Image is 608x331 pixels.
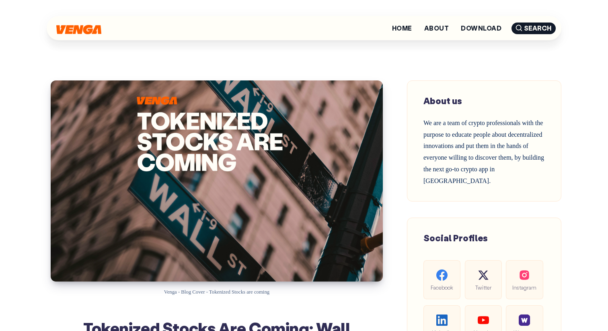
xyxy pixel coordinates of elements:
span: Social Profiles [423,232,488,244]
a: Download [461,25,501,31]
a: Instagram [506,260,543,299]
img: social-linkedin.be646fe421ccab3a2ad91cb58bdc9694.svg [436,315,448,326]
a: Facebook [423,260,460,299]
img: social-warpcast.e8a23a7ed3178af0345123c41633f860.png [519,315,530,326]
img: Venga Blog [56,25,101,34]
span: Facebook [430,283,454,292]
span: Twitter [471,283,495,292]
span: We are a team of crypto professionals with the purpose to educate people about decentralized inno... [423,119,544,184]
img: social-youtube.99db9aba05279f803f3e7a4a838dfb6c.svg [478,315,489,326]
img: Tokenized Stocks Are Coming: Wall Street Meets Web3 [51,80,383,282]
span: Search [511,23,556,34]
a: Home [392,25,412,31]
a: About [424,25,449,31]
span: Venga - Blog Cover - Tokenized Stocks are coming [164,289,269,295]
a: Twitter [465,260,502,299]
span: Instagram [512,283,536,292]
span: About us [423,95,462,107]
